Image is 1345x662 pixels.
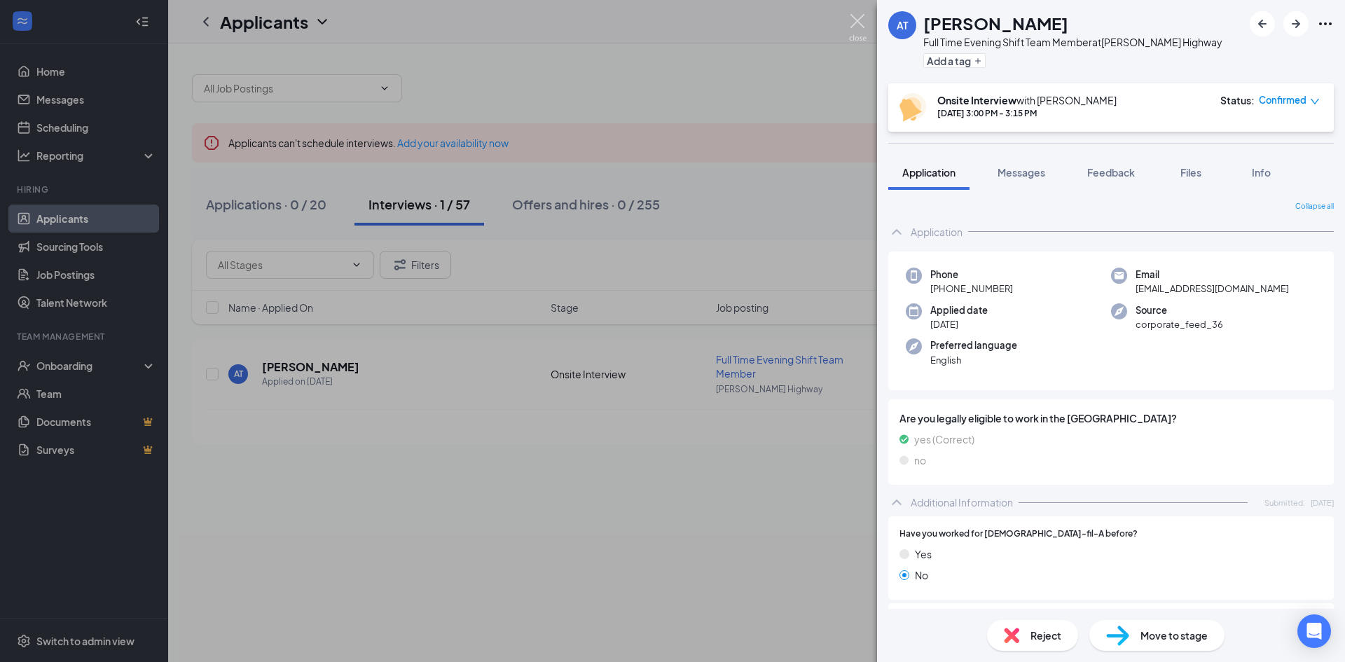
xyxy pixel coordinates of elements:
[1295,201,1334,212] span: Collapse all
[888,494,905,511] svg: ChevronUp
[974,57,982,65] svg: Plus
[998,166,1045,179] span: Messages
[911,495,1013,509] div: Additional Information
[923,11,1068,35] h1: [PERSON_NAME]
[1317,15,1334,32] svg: Ellipses
[1310,97,1320,106] span: down
[930,317,988,331] span: [DATE]
[930,353,1017,367] span: English
[937,107,1117,119] div: [DATE] 3:00 PM - 3:15 PM
[937,93,1117,107] div: with [PERSON_NAME]
[888,223,905,240] svg: ChevronUp
[1180,166,1201,179] span: Files
[1259,93,1306,107] span: Confirmed
[930,268,1013,282] span: Phone
[1087,166,1135,179] span: Feedback
[930,282,1013,296] span: [PHONE_NUMBER]
[902,166,956,179] span: Application
[1288,15,1304,32] svg: ArrowRight
[1311,497,1334,509] span: [DATE]
[911,225,963,239] div: Application
[1220,93,1255,107] div: Status :
[914,432,974,447] span: yes (Correct)
[930,338,1017,352] span: Preferred language
[1136,303,1223,317] span: Source
[1136,317,1223,331] span: corporate_feed_36
[1136,268,1289,282] span: Email
[923,35,1222,49] div: Full Time Evening Shift Team Member at [PERSON_NAME] Highway
[899,411,1323,426] span: Are you legally eligible to work in the [GEOGRAPHIC_DATA]?
[1297,614,1331,648] div: Open Intercom Messenger
[930,303,988,317] span: Applied date
[1254,15,1271,32] svg: ArrowLeftNew
[1252,166,1271,179] span: Info
[914,453,926,468] span: no
[1136,282,1289,296] span: [EMAIL_ADDRESS][DOMAIN_NAME]
[915,546,932,562] span: Yes
[899,527,1138,541] span: Have you worked for [DEMOGRAPHIC_DATA]-fil-A before?
[897,18,908,32] div: AT
[1283,11,1309,36] button: ArrowRight
[1140,628,1208,643] span: Move to stage
[1030,628,1061,643] span: Reject
[1250,11,1275,36] button: ArrowLeftNew
[923,53,986,68] button: PlusAdd a tag
[915,567,928,583] span: No
[1264,497,1305,509] span: Submitted:
[937,94,1016,106] b: Onsite Interview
